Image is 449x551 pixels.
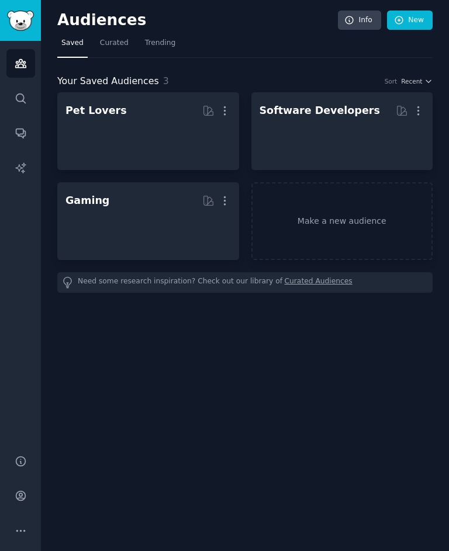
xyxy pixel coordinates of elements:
[387,11,433,30] a: New
[251,92,433,170] a: Software Developers
[401,77,433,85] button: Recent
[251,182,433,260] a: Make a new audience
[100,38,129,48] span: Curated
[57,92,239,170] a: Pet Lovers
[163,75,169,86] span: 3
[65,193,109,208] div: Gaming
[57,272,433,293] div: Need some research inspiration? Check out our library of
[57,182,239,260] a: Gaming
[401,77,422,85] span: Recent
[285,276,353,289] a: Curated Audiences
[57,11,338,30] h2: Audiences
[145,38,175,48] span: Trending
[385,77,398,85] div: Sort
[7,11,34,31] img: GummySearch logo
[338,11,381,30] a: Info
[96,34,133,58] a: Curated
[260,103,380,118] div: Software Developers
[65,103,127,118] div: Pet Lovers
[57,34,88,58] a: Saved
[61,38,84,48] span: Saved
[141,34,179,58] a: Trending
[57,74,159,89] span: Your Saved Audiences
